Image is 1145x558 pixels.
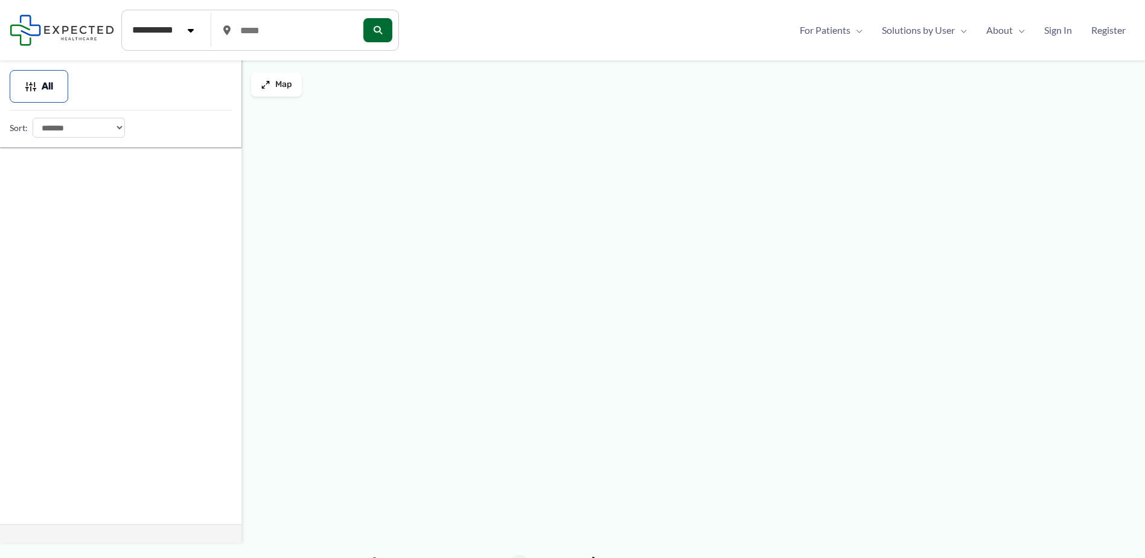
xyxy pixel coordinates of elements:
span: Map [275,80,292,90]
img: Maximize [261,80,270,89]
span: All [42,82,53,91]
span: About [986,21,1013,39]
img: Expected Healthcare Logo - side, dark font, small [10,14,114,45]
a: Sign In [1035,21,1082,39]
span: Menu Toggle [1013,21,1025,39]
span: For Patients [800,21,850,39]
button: Map [251,72,302,97]
img: Filter [25,80,37,92]
span: Menu Toggle [850,21,863,39]
span: Solutions by User [882,21,955,39]
span: Sign In [1044,21,1072,39]
a: For PatientsMenu Toggle [790,21,872,39]
a: Register [1082,21,1135,39]
button: All [10,70,68,103]
label: Sort: [10,120,28,136]
a: Solutions by UserMenu Toggle [872,21,977,39]
span: Register [1091,21,1126,39]
span: Menu Toggle [955,21,967,39]
a: AboutMenu Toggle [977,21,1035,39]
